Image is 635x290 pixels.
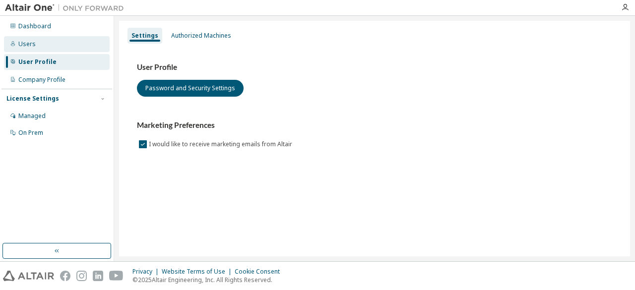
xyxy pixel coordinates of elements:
[5,3,129,13] img: Altair One
[18,129,43,137] div: On Prem
[18,40,36,48] div: Users
[171,32,231,40] div: Authorized Machines
[18,22,51,30] div: Dashboard
[162,268,235,276] div: Website Terms of Use
[93,271,103,281] img: linkedin.svg
[137,120,612,130] h3: Marketing Preferences
[137,62,612,72] h3: User Profile
[235,268,286,276] div: Cookie Consent
[3,271,54,281] img: altair_logo.svg
[18,58,57,66] div: User Profile
[132,276,286,284] p: © 2025 Altair Engineering, Inc. All Rights Reserved.
[60,271,70,281] img: facebook.svg
[132,268,162,276] div: Privacy
[109,271,124,281] img: youtube.svg
[6,95,59,103] div: License Settings
[149,138,294,150] label: I would like to receive marketing emails from Altair
[18,112,46,120] div: Managed
[18,76,65,84] div: Company Profile
[76,271,87,281] img: instagram.svg
[137,80,244,97] button: Password and Security Settings
[131,32,158,40] div: Settings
